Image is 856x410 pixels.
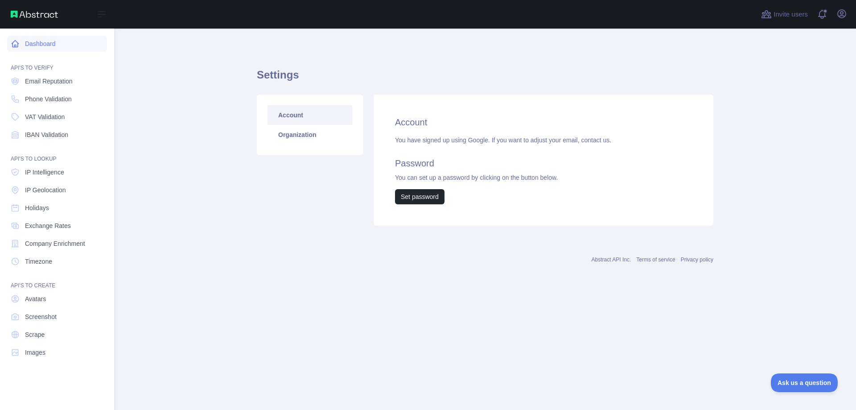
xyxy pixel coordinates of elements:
[257,68,713,89] h1: Settings
[7,291,107,307] a: Avatars
[25,221,71,230] span: Exchange Rates
[25,168,64,177] span: IP Intelligence
[7,54,107,71] div: API'S TO VERIFY
[774,9,808,20] span: Invite users
[592,257,631,263] a: Abstract API Inc.
[681,257,713,263] a: Privacy policy
[267,105,352,125] a: Account
[25,239,85,248] span: Company Enrichment
[25,203,49,212] span: Holidays
[25,130,68,139] span: IBAN Validation
[7,182,107,198] a: IP Geolocation
[25,186,66,195] span: IP Geolocation
[25,348,45,357] span: Images
[25,112,65,121] span: VAT Validation
[7,327,107,343] a: Scrape
[7,109,107,125] a: VAT Validation
[7,200,107,216] a: Holidays
[7,344,107,360] a: Images
[395,189,444,204] button: Set password
[7,36,107,52] a: Dashboard
[395,136,692,204] div: You have signed up using Google. If you want to adjust your email, You can set up a password by c...
[7,127,107,143] a: IBAN Validation
[395,116,692,128] h2: Account
[7,73,107,89] a: Email Reputation
[7,309,107,325] a: Screenshot
[25,330,45,339] span: Scrape
[7,271,107,289] div: API'S TO CREATE
[25,95,72,104] span: Phone Validation
[581,137,611,144] a: contact us.
[771,373,838,392] iframe: Toggle Customer Support
[7,91,107,107] a: Phone Validation
[7,164,107,180] a: IP Intelligence
[759,7,810,21] button: Invite users
[7,218,107,234] a: Exchange Rates
[25,294,46,303] span: Avatars
[7,236,107,252] a: Company Enrichment
[25,77,73,86] span: Email Reputation
[25,257,52,266] span: Timezone
[395,157,692,170] h2: Password
[7,253,107,269] a: Timezone
[7,145,107,162] div: API'S TO LOOKUP
[267,125,352,145] a: Organization
[11,11,58,18] img: Abstract API
[636,257,675,263] a: Terms of service
[25,312,57,321] span: Screenshot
